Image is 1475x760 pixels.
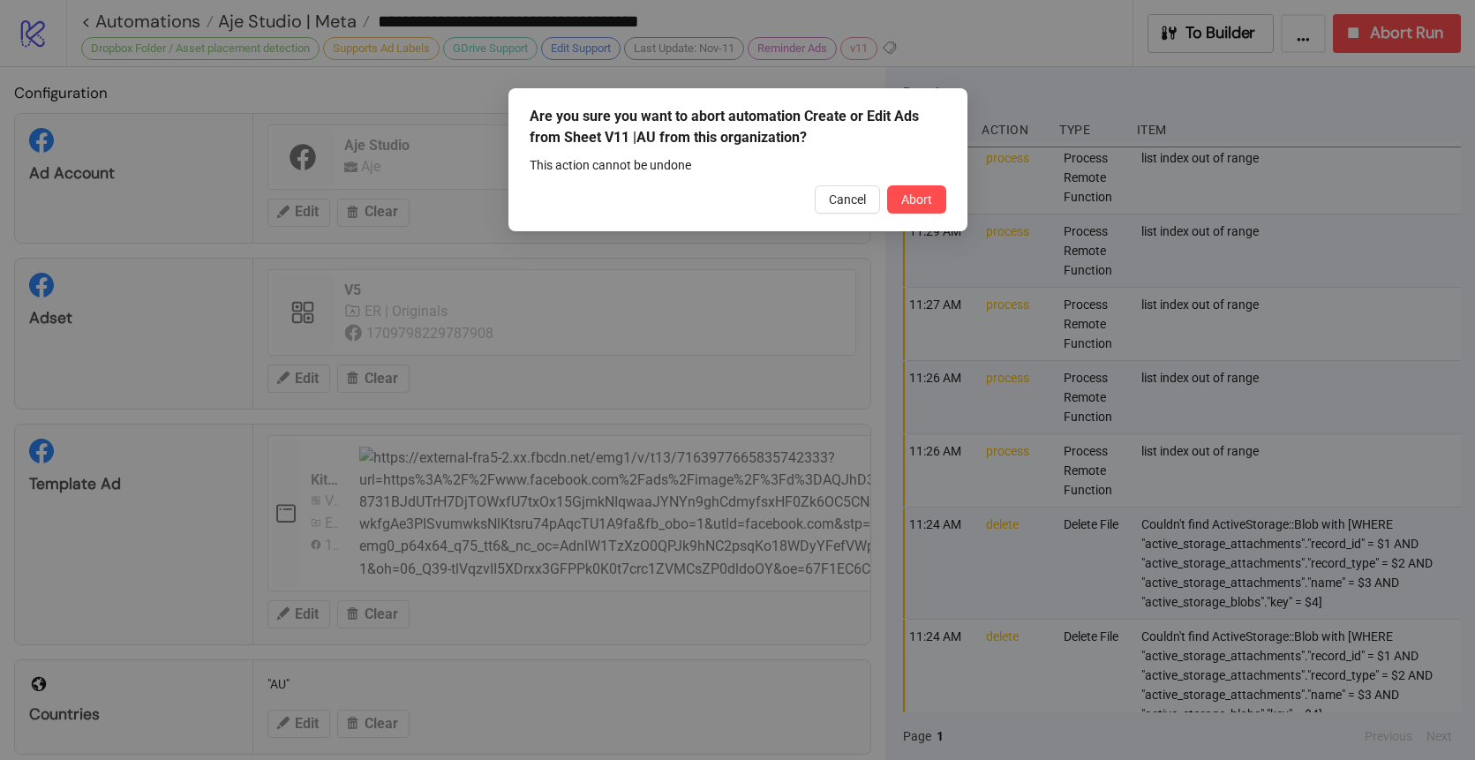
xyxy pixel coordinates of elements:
span: Cancel [829,192,866,207]
div: Are you sure you want to abort automation Create or Edit Ads from Sheet V11 |AU from this organiz... [530,106,946,148]
button: Abort [887,185,946,214]
button: Cancel [815,185,880,214]
div: This action cannot be undone [530,155,946,175]
span: Abort [901,192,932,207]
